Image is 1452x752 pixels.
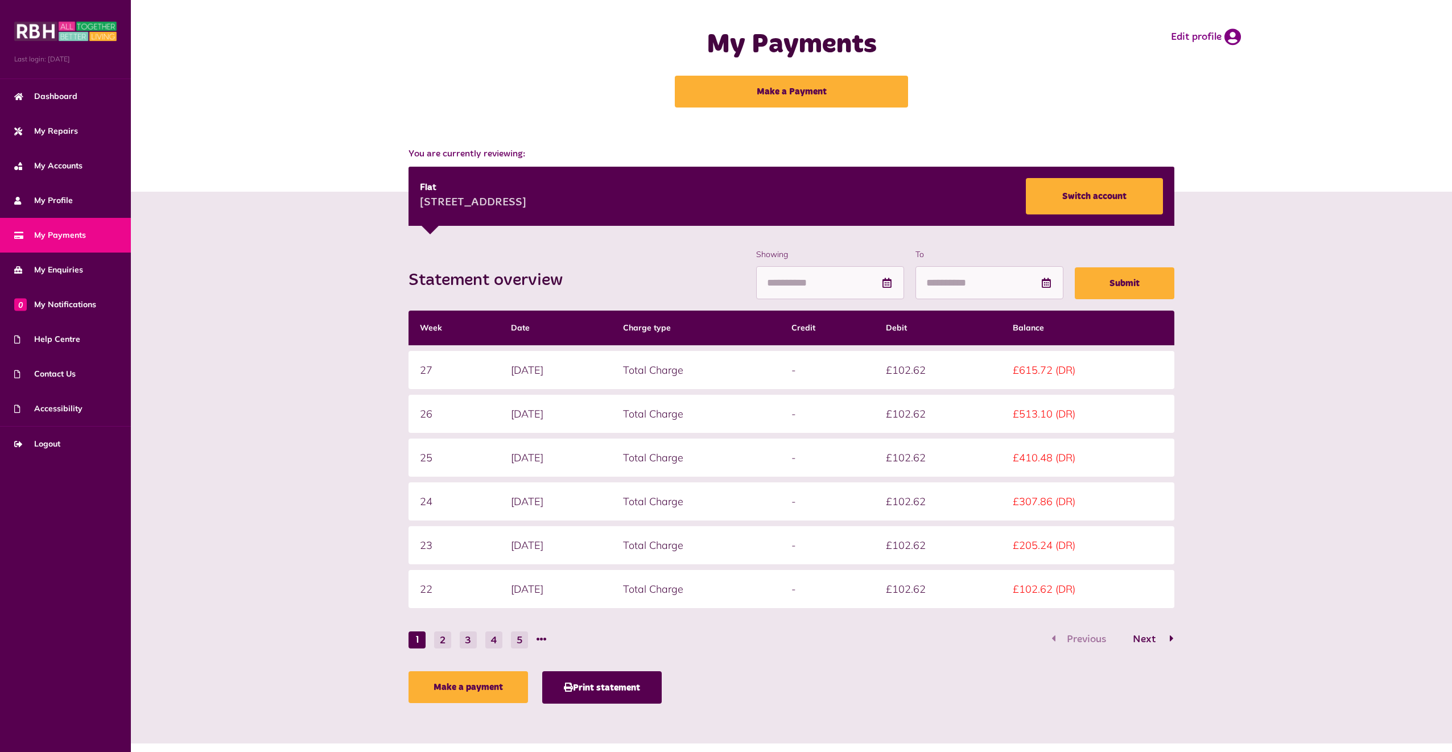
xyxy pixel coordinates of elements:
td: Total Charge [612,482,780,520]
td: £307.86 (DR) [1001,482,1174,520]
td: 22 [409,570,500,608]
span: My Payments [14,229,86,241]
div: Flat [420,181,526,195]
label: Showing [756,249,904,261]
button: Submit [1075,267,1174,299]
span: Next [1124,634,1164,644]
button: Go to page 2 [1121,631,1174,648]
td: - [780,395,874,433]
span: Accessibility [14,403,82,415]
h2: Statement overview [409,270,574,291]
h1: My Payments [564,28,1019,61]
td: Total Charge [612,395,780,433]
td: [DATE] [500,482,612,520]
span: Last login: [DATE] [14,54,117,64]
td: - [780,439,874,477]
td: Total Charge [612,526,780,564]
button: Go to page 4 [485,631,502,648]
td: - [780,570,874,608]
span: You are currently reviewing: [409,147,1175,161]
td: 23 [409,526,500,564]
a: Switch account [1026,178,1163,214]
span: Help Centre [14,333,80,345]
td: £102.62 [874,439,1001,477]
td: £410.48 (DR) [1001,439,1174,477]
td: [DATE] [500,526,612,564]
button: Go to page 2 [434,631,451,648]
td: 25 [409,439,500,477]
th: Date [500,311,612,345]
td: [DATE] [500,439,612,477]
td: £102.62 [874,395,1001,433]
td: Total Charge [612,439,780,477]
td: £205.24 (DR) [1001,526,1174,564]
th: Balance [1001,311,1174,345]
td: 27 [409,351,500,389]
span: My Enquiries [14,264,83,276]
button: Go to page 3 [460,631,477,648]
td: - [780,526,874,564]
td: 26 [409,395,500,433]
td: £102.62 (DR) [1001,570,1174,608]
th: Week [409,311,500,345]
td: Total Charge [612,351,780,389]
td: [DATE] [500,351,612,389]
span: My Repairs [14,125,78,137]
a: Edit profile [1171,28,1241,46]
th: Debit [874,311,1001,345]
span: Logout [14,438,60,450]
label: To [915,249,1063,261]
img: MyRBH [14,20,117,43]
td: [DATE] [500,395,612,433]
th: Charge type [612,311,780,345]
button: Print statement [542,671,662,704]
td: - [780,482,874,520]
a: Make a Payment [675,76,908,108]
a: Make a payment [409,671,528,703]
td: - [780,351,874,389]
td: £513.10 (DR) [1001,395,1174,433]
td: £102.62 [874,526,1001,564]
td: Total Charge [612,570,780,608]
td: £615.72 (DR) [1001,351,1174,389]
th: Credit [780,311,874,345]
div: [STREET_ADDRESS] [420,195,526,212]
td: 24 [409,482,500,520]
td: £102.62 [874,482,1001,520]
span: My Accounts [14,160,82,172]
td: £102.62 [874,570,1001,608]
span: Contact Us [14,368,76,380]
span: My Notifications [14,299,96,311]
button: Go to page 5 [511,631,528,648]
span: 0 [14,298,27,311]
span: Dashboard [14,90,77,102]
td: [DATE] [500,570,612,608]
span: My Profile [14,195,73,206]
td: £102.62 [874,351,1001,389]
